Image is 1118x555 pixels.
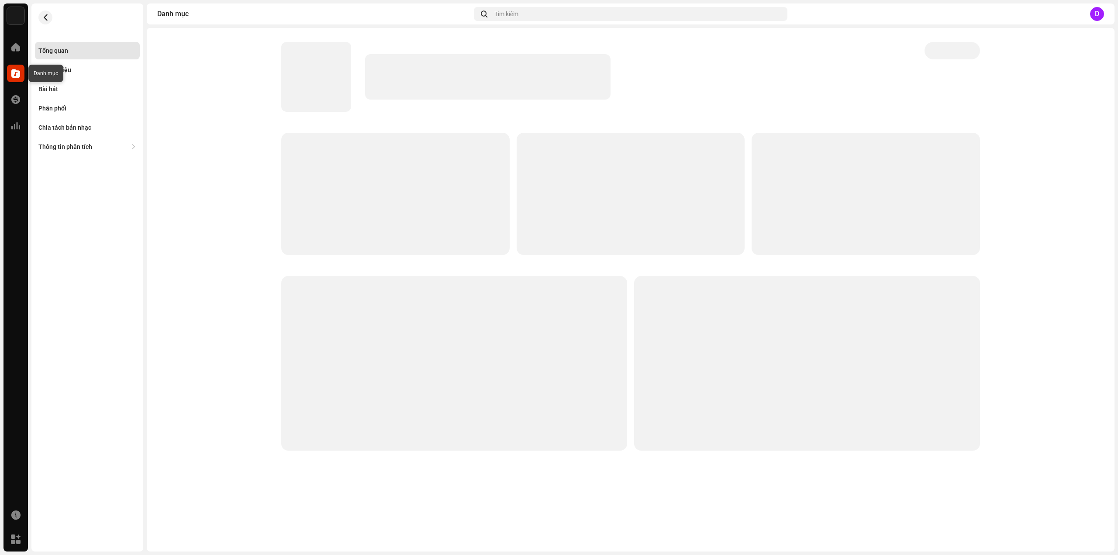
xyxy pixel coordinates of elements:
div: Danh mục [157,10,470,17]
div: Tổng quan [38,47,68,54]
div: D [1090,7,1104,21]
div: Siêu dữ liệu [38,66,71,73]
re-m-nav-item: Tổng quan [35,42,140,59]
re-m-nav-dropdown: Thông tin phân tích [35,138,140,155]
div: Chia tách bản nhạc [38,124,91,131]
div: Phân phối [38,105,66,112]
div: Thông tin phân tích [38,143,92,150]
img: 76e35660-c1c7-4f61-ac9e-76e2af66a330 [7,7,24,24]
re-m-nav-item: Bài hát [35,80,140,98]
re-m-nav-item: Phân phối [35,100,140,117]
re-m-nav-item: Chia tách bản nhạc [35,119,140,136]
span: Tìm kiếm [494,10,518,17]
div: Bài hát [38,86,58,93]
re-m-nav-item: Siêu dữ liệu [35,61,140,79]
